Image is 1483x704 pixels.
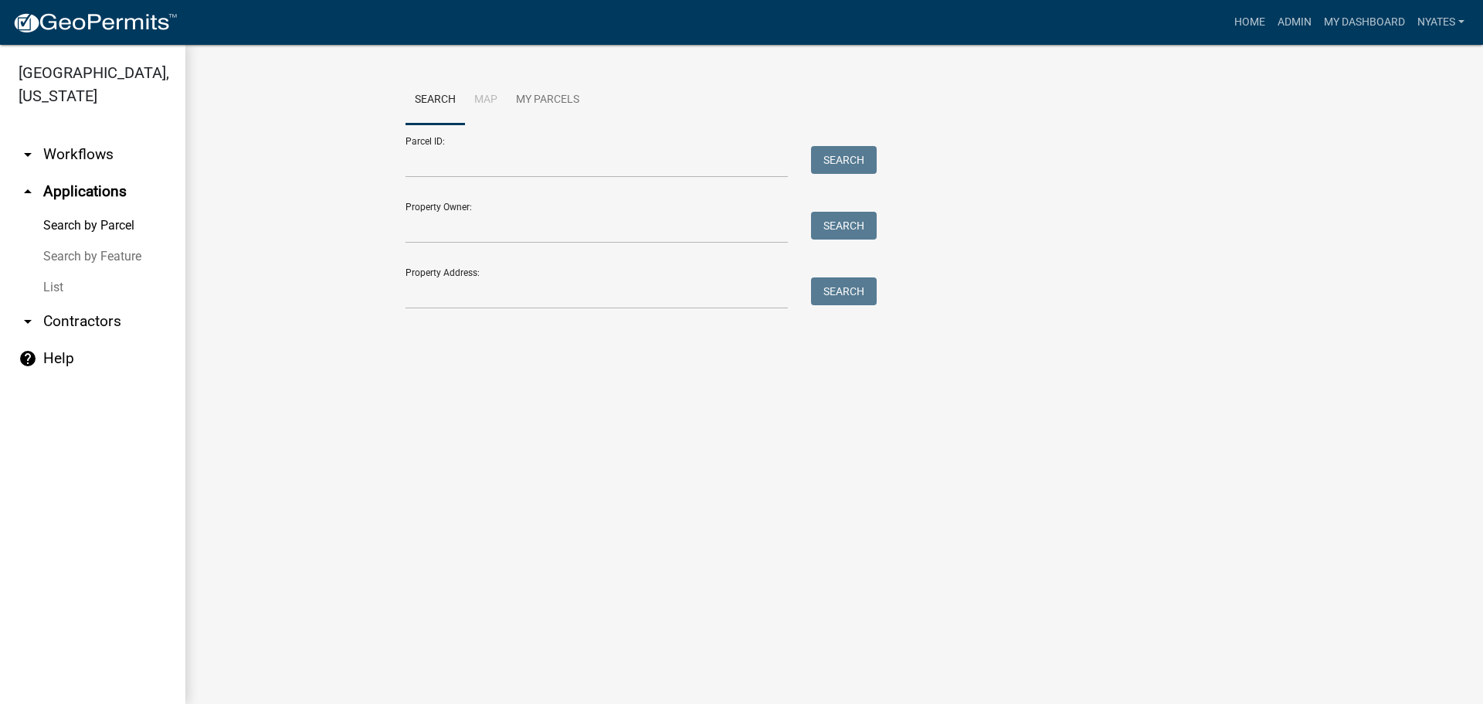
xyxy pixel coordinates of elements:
a: Admin [1271,8,1318,37]
a: Search [406,76,465,125]
button: Search [811,277,877,305]
a: My Dashboard [1318,8,1411,37]
a: nyates [1411,8,1471,37]
i: arrow_drop_down [19,312,37,331]
button: Search [811,146,877,174]
a: My Parcels [507,76,589,125]
i: arrow_drop_down [19,145,37,164]
a: Home [1228,8,1271,37]
i: help [19,349,37,368]
i: arrow_drop_up [19,182,37,201]
button: Search [811,212,877,240]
